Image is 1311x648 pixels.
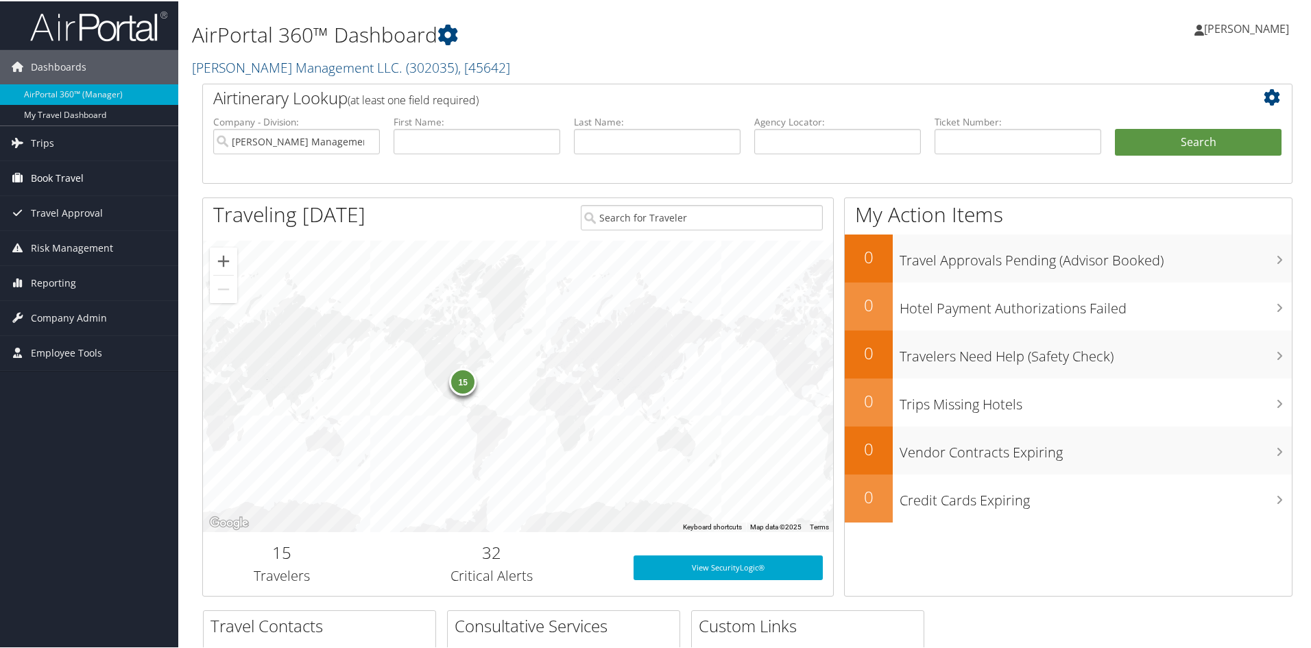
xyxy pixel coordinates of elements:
[845,329,1292,377] a: 0Travelers Need Help (Safety Check)
[845,340,893,363] h2: 0
[845,199,1292,228] h1: My Action Items
[31,300,107,334] span: Company Admin
[31,335,102,369] span: Employee Tools
[845,388,893,411] h2: 0
[845,436,893,459] h2: 0
[845,233,1292,281] a: 0Travel Approvals Pending (Advisor Booked)
[455,613,679,636] h2: Consultative Services
[900,243,1292,269] h3: Travel Approvals Pending (Advisor Booked)
[935,114,1101,128] label: Ticket Number:
[210,274,237,302] button: Zoom out
[31,195,103,229] span: Travel Approval
[900,291,1292,317] h3: Hotel Payment Authorizations Failed
[900,435,1292,461] h3: Vendor Contracts Expiring
[210,246,237,274] button: Zoom in
[371,565,613,584] h3: Critical Alerts
[1115,128,1282,155] button: Search
[634,554,823,579] a: View SecurityLogic®
[213,540,350,563] h2: 15
[1194,7,1303,48] a: [PERSON_NAME]
[31,49,86,83] span: Dashboards
[900,387,1292,413] h3: Trips Missing Hotels
[348,91,479,106] span: (at least one field required)
[750,522,802,529] span: Map data ©2025
[449,367,477,394] div: 15
[406,57,458,75] span: ( 302035 )
[192,57,510,75] a: [PERSON_NAME] Management LLC.
[213,85,1191,108] h2: Airtinerary Lookup
[213,199,365,228] h1: Traveling [DATE]
[206,513,252,531] a: Open this area in Google Maps (opens a new window)
[31,125,54,159] span: Trips
[845,244,893,267] h2: 0
[1204,20,1289,35] span: [PERSON_NAME]
[845,377,1292,425] a: 0Trips Missing Hotels
[581,204,823,229] input: Search for Traveler
[213,114,380,128] label: Company - Division:
[810,522,829,529] a: Terms (opens in new tab)
[213,565,350,584] h3: Travelers
[845,425,1292,473] a: 0Vendor Contracts Expiring
[31,160,84,194] span: Book Travel
[683,521,742,531] button: Keyboard shortcuts
[754,114,921,128] label: Agency Locator:
[845,484,893,507] h2: 0
[845,281,1292,329] a: 0Hotel Payment Authorizations Failed
[206,513,252,531] img: Google
[192,19,933,48] h1: AirPortal 360™ Dashboard
[31,230,113,264] span: Risk Management
[900,483,1292,509] h3: Credit Cards Expiring
[394,114,560,128] label: First Name:
[699,613,924,636] h2: Custom Links
[845,473,1292,521] a: 0Credit Cards Expiring
[574,114,741,128] label: Last Name:
[31,265,76,299] span: Reporting
[900,339,1292,365] h3: Travelers Need Help (Safety Check)
[845,292,893,315] h2: 0
[30,9,167,41] img: airportal-logo.png
[371,540,613,563] h2: 32
[211,613,435,636] h2: Travel Contacts
[458,57,510,75] span: , [ 45642 ]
